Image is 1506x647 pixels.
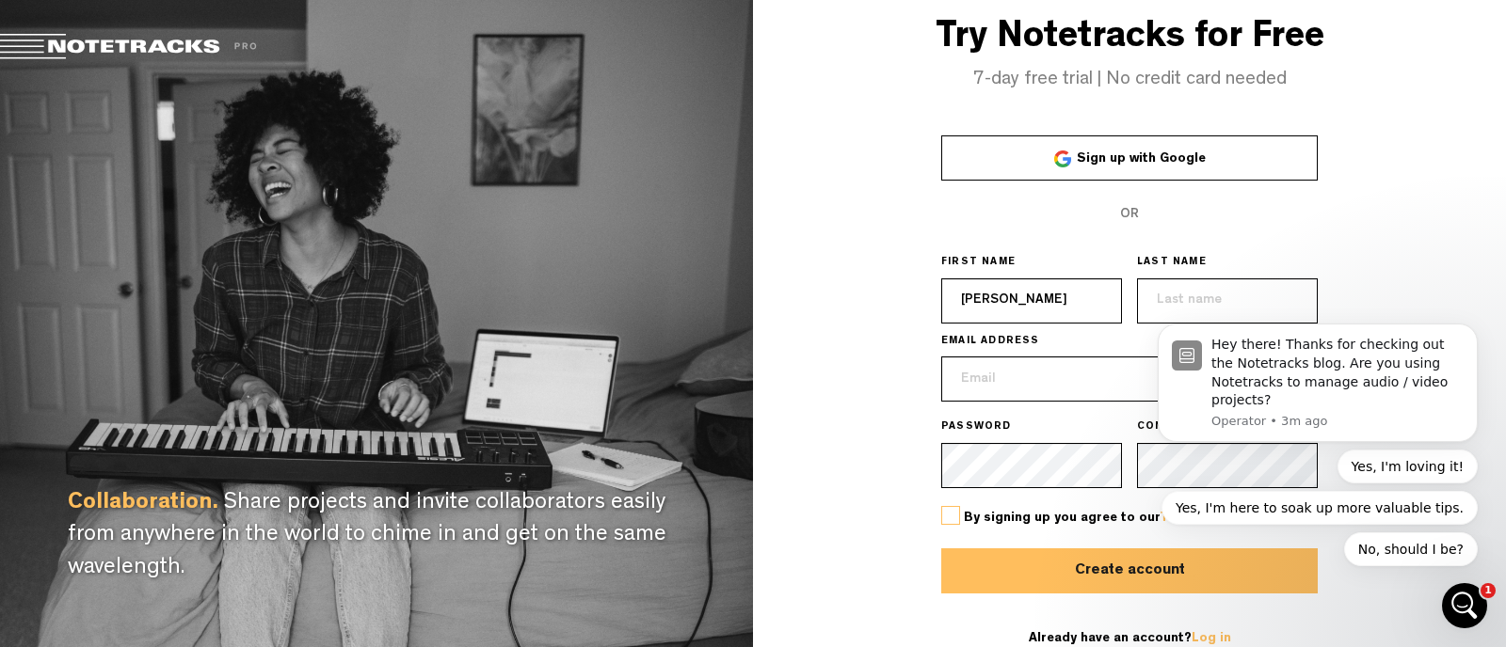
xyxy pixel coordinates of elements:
[1137,278,1318,323] input: Last name
[1129,300,1506,638] iframe: Intercom notifications message
[941,335,1040,350] span: EMAIL ADDRESS
[1120,208,1139,221] span: OR
[941,548,1318,593] button: Create account
[1481,583,1496,598] span: 1
[964,512,1187,525] span: By signing up you agree to our
[941,256,1016,271] span: FIRST NAME
[941,420,1012,435] span: PASSWORD
[1192,632,1231,645] a: Log in
[68,493,666,580] span: Share projects and invite collaborators easily from anywhere in the world to chime in and get on ...
[753,70,1506,90] h4: 7-day free trial | No credit card needed
[1137,256,1207,271] span: LAST NAME
[68,493,218,515] span: Collaboration.
[1029,632,1231,645] span: Already have an account?
[941,278,1122,323] input: First name
[1442,583,1487,628] iframe: Intercom live chat
[941,356,1318,402] input: Email
[1077,152,1206,166] span: Sign up with Google
[753,19,1506,60] h3: Try Notetracks for Free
